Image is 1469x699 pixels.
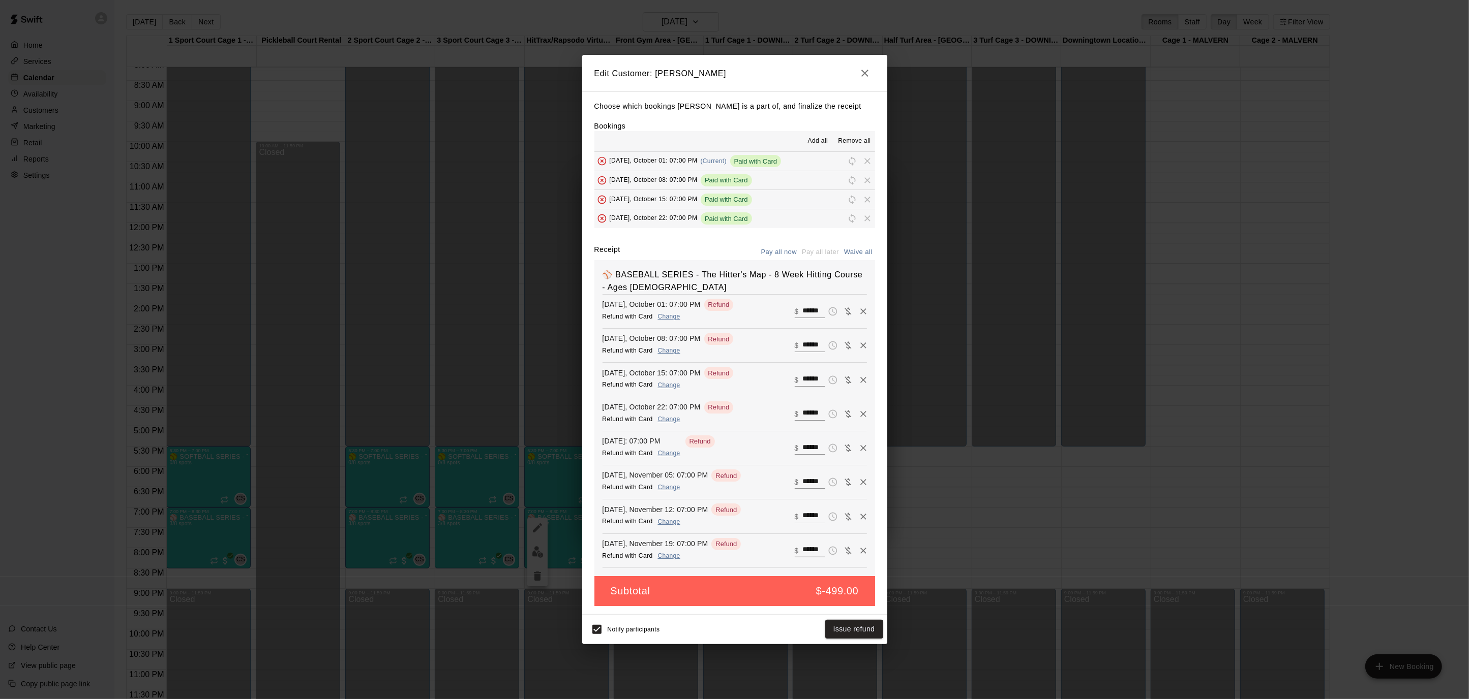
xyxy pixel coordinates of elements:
[653,549,685,563] button: Change
[856,304,871,319] button: Remove
[653,309,685,324] button: Change
[603,268,867,294] h6: ⚾️ BASEBALL SERIES - The Hitter's Map - 8 Week Hitting Course - Ages [DEMOGRAPHIC_DATA]
[594,244,620,260] label: Receipt
[856,440,871,456] button: Remove
[795,375,799,385] p: $
[795,512,799,522] p: $
[653,480,685,495] button: Change
[711,506,741,514] span: Refund
[594,214,610,222] span: To be removed
[701,215,752,223] span: Paid with Card
[653,412,685,427] button: Change
[860,195,875,203] span: Remove
[856,406,871,422] button: Remove
[795,340,799,351] p: $
[841,512,856,520] span: Waive payment
[838,136,871,146] span: Remove all
[594,100,875,113] p: Choose which bookings [PERSON_NAME] is a part of, and finalize the receipt
[603,381,653,388] span: Refund with Card
[808,136,828,146] span: Add all
[594,171,875,190] button: To be removed[DATE], October 08: 07:00 PMPaid with CardRescheduleRemove
[603,470,708,480] p: [DATE], November 05: 07:00 PM
[860,214,875,222] span: Remove
[704,403,734,411] span: Refund
[842,244,875,260] button: Waive all
[701,157,727,165] span: (Current)
[856,474,871,490] button: Remove
[603,333,701,343] p: [DATE], October 08: 07:00 PM
[603,504,708,515] p: [DATE], November 12: 07:00 PM
[603,368,701,378] p: [DATE], October 15: 07:00 PM
[701,196,752,203] span: Paid with Card
[841,306,856,315] span: Waive payment
[594,152,875,171] button: To be removed[DATE], October 01: 07:00 PM(Current)Paid with CardRescheduleRemove
[704,335,734,343] span: Refund
[653,446,685,461] button: Change
[834,133,875,149] button: Remove all
[845,176,860,183] span: Reschedule
[795,443,799,453] p: $
[594,122,626,130] label: Bookings
[610,196,698,203] span: [DATE], October 15: 07:00 PM
[594,190,875,209] button: To be removed[DATE], October 15: 07:00 PMPaid with CardRescheduleRemove
[603,299,701,309] p: [DATE], October 01: 07:00 PM
[594,157,610,165] span: To be removed
[711,540,741,548] span: Refund
[825,546,841,554] span: Pay later
[856,372,871,388] button: Remove
[856,543,871,558] button: Remove
[730,157,782,165] span: Paid with Card
[611,584,650,598] h5: Subtotal
[825,478,841,486] span: Pay later
[825,443,841,452] span: Pay later
[841,341,856,349] span: Waive payment
[825,341,841,349] span: Pay later
[603,347,653,354] span: Refund with Card
[795,409,799,419] p: $
[603,402,701,412] p: [DATE], October 22: 07:00 PM
[610,157,698,165] span: [DATE], October 01: 07:00 PM
[603,484,653,491] span: Refund with Card
[608,626,660,633] span: Notify participants
[603,436,682,446] p: [DATE]: 07:00 PM
[845,214,860,222] span: Reschedule
[856,509,871,524] button: Remove
[603,538,708,549] p: [DATE], November 19: 07:00 PM
[825,375,841,384] span: Pay later
[594,195,610,203] span: To be removed
[795,306,799,316] p: $
[603,416,653,423] span: Refund with Card
[603,552,653,559] span: Refund with Card
[825,306,841,315] span: Pay later
[603,313,653,320] span: Refund with Card
[860,157,875,165] span: Remove
[610,215,698,222] span: [DATE], October 22: 07:00 PM
[704,369,734,377] span: Refund
[841,443,856,452] span: Waive payment
[856,338,871,353] button: Remove
[841,409,856,418] span: Waive payment
[841,375,856,384] span: Waive payment
[801,133,834,149] button: Add all
[603,518,653,525] span: Refund with Card
[795,546,799,556] p: $
[610,176,698,183] span: [DATE], October 08: 07:00 PM
[704,301,734,308] span: Refund
[816,584,859,598] h5: $-499.00
[594,176,610,183] span: To be removed
[653,378,685,393] button: Change
[711,472,741,480] span: Refund
[594,209,875,228] button: To be removed[DATE], October 22: 07:00 PMPaid with CardRescheduleRemove
[845,195,860,203] span: Reschedule
[841,478,856,486] span: Waive payment
[582,55,887,91] h2: Edit Customer: [PERSON_NAME]
[701,176,752,184] span: Paid with Card
[603,450,653,457] span: Refund with Card
[795,477,799,487] p: $
[825,409,841,418] span: Pay later
[653,343,685,358] button: Change
[653,515,685,529] button: Change
[685,437,715,445] span: Refund
[841,546,856,554] span: Waive payment
[759,244,800,260] button: Pay all now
